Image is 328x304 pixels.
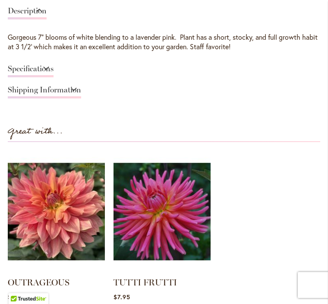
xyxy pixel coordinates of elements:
strong: Great with... [8,124,63,139]
div: Detailed Product Info [8,3,320,103]
img: OUTRAGEOUS [8,151,105,272]
div: Gorgeous 7" blooms of white blending to a lavender pink. Plant has a short, stocky, and full grow... [8,32,320,52]
a: TUTTI FRUTTI [114,277,177,288]
a: Shipping Information [8,86,81,98]
img: TUTTI FRUTTI [114,151,211,272]
iframe: Launch Accessibility Center [6,273,31,298]
a: OUTRAGEOUS [8,277,69,288]
a: Description [8,7,47,19]
a: Specifications [8,65,54,77]
span: $7.95 [114,293,130,301]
